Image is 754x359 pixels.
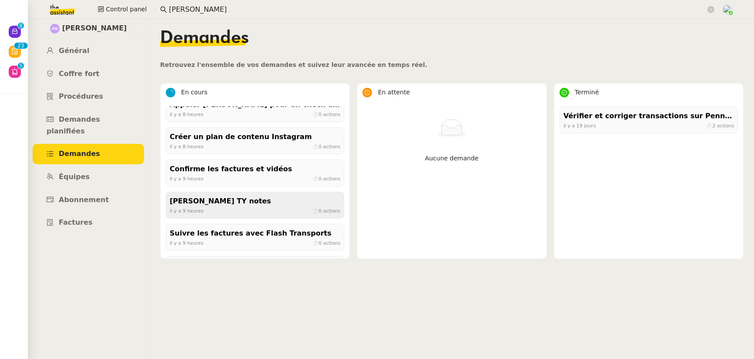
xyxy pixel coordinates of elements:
p: 5 [19,63,23,70]
p: 8 [19,23,23,30]
input: Rechercher [169,4,706,16]
span: Équipes [59,173,90,181]
span: ⏱ [312,143,340,149]
div: Créer un plan de contenu Instagram [170,131,340,143]
span: actions [323,240,341,246]
span: Général [59,47,89,55]
span: actions [323,111,341,117]
span: Demandes planifiées [47,115,100,135]
a: Coffre fort [33,64,144,84]
span: 0 [318,143,322,149]
a: Procédures [33,86,144,107]
span: 0 [318,240,322,246]
span: En attente [378,89,410,96]
p: 2 [17,43,21,50]
span: Control panel [106,4,147,14]
span: Demandes [59,150,100,158]
button: Control panel [93,3,152,16]
nz-badge-sup: 8 [18,23,24,29]
span: [PERSON_NAME] [62,23,127,34]
span: ⏱ [312,176,340,181]
nz-badge-sup: 5 [18,63,24,69]
span: En cours [181,89,207,96]
a: Général [33,41,144,61]
span: Retrouvez l'ensemble de vos demandes et suivez leur avancée en temps réel. [160,61,427,68]
p: Aucune demande [366,153,537,163]
img: svg [50,24,60,33]
a: Demandes planifiées [33,110,144,141]
span: il y a 9 heures [170,240,204,246]
span: ⏱ [312,240,340,246]
span: ⏱ [706,123,734,128]
span: il y a 9 heures [170,176,204,181]
span: actions [323,143,341,149]
span: il y a 8 heures [170,143,204,149]
span: Coffre fort [59,70,100,78]
div: [PERSON_NAME] TY notes [170,196,340,207]
img: users%2FNTfmycKsCFdqp6LX6USf2FmuPJo2%2Favatar%2Fprofile-pic%20(1).png [723,5,732,14]
span: actions [323,208,341,213]
span: 0 [318,176,322,181]
a: Équipes [33,167,144,187]
div: Suivre les factures avec Flash Transports [170,228,340,239]
span: 0 [318,208,322,213]
span: actions [323,176,341,181]
span: il y a 8 heures [170,111,204,117]
div: Vérifier et corriger transactions sur Pennylane [563,110,734,122]
p: 3 [21,43,24,50]
span: Abonnement [59,196,109,204]
span: il y a 19 jours [563,123,596,128]
span: 2 [712,123,715,128]
span: Terminé [575,89,599,96]
span: Demandes [160,30,249,47]
span: ⏱ [312,111,340,117]
span: ⏱ [312,208,340,213]
nz-badge-sup: 23 [14,43,27,49]
span: il y a 9 heures [170,208,204,213]
div: Confirme les factures et vidéos [170,163,340,175]
span: Factures [59,218,93,226]
a: Demandes [33,144,144,164]
span: 0 [318,111,322,117]
span: Procédures [59,92,103,100]
a: Abonnement [33,190,144,210]
span: actions [717,123,734,128]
